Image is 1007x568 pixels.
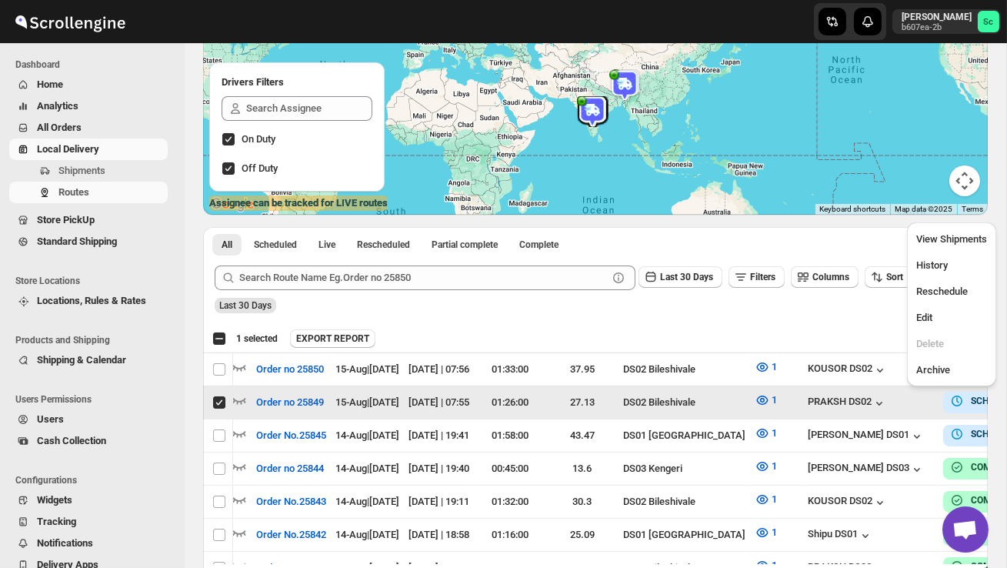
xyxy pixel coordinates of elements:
[247,489,335,514] button: Order No.25843
[15,393,174,406] span: Users Permissions
[808,462,925,477] button: [PERSON_NAME] DS03
[247,523,335,547] button: Order No.25842
[916,312,932,323] span: Edit
[916,233,987,245] span: View Shipments
[9,533,168,554] button: Notifications
[772,394,777,406] span: 1
[9,74,168,95] button: Home
[335,463,399,474] span: 14-Aug | [DATE]
[639,266,722,288] button: Last 30 Days
[745,487,786,512] button: 1
[247,390,333,415] button: Order no 25849
[902,11,972,23] p: [PERSON_NAME]
[207,195,258,215] img: Google
[9,511,168,533] button: Tracking
[808,495,888,510] button: KOUSOR DS02
[772,460,777,472] span: 1
[37,143,99,155] span: Local Delivery
[256,527,326,543] span: Order No.25842
[902,23,972,32] p: b607ea-2b
[623,362,745,377] div: DS02 Bileshivale
[745,388,786,413] button: 1
[408,428,469,443] div: [DATE] | 19:41
[750,272,775,282] span: Filters
[209,195,388,211] label: Assignee can be tracked for LIVE routes
[745,355,786,379] button: 1
[408,461,469,476] div: [DATE] | 19:40
[247,423,335,448] button: Order No.25845
[335,496,399,507] span: 14-Aug | [DATE]
[916,338,944,349] span: Delete
[812,272,849,282] span: Columns
[9,349,168,371] button: Shipping & Calendar
[808,528,873,543] div: Shipu DS01
[551,362,614,377] div: 37.95
[886,272,903,282] span: Sort
[772,493,777,505] span: 1
[9,489,168,511] button: Widgets
[256,428,326,443] span: Order No.25845
[256,395,324,410] span: Order no 25849
[37,122,82,133] span: All Orders
[335,529,399,540] span: 14-Aug | [DATE]
[15,58,174,71] span: Dashboard
[37,413,64,425] span: Users
[335,363,399,375] span: 15-Aug | [DATE]
[15,474,174,486] span: Configurations
[745,454,786,479] button: 1
[942,506,989,553] a: Open chat
[623,527,745,543] div: DS01 [GEOGRAPHIC_DATA]
[478,461,542,476] div: 00:45:00
[357,239,410,251] span: Rescheduled
[9,430,168,452] button: Cash Collection
[15,275,174,287] span: Store Locations
[9,160,168,182] button: Shipments
[37,435,106,446] span: Cash Collection
[892,9,1001,34] button: User menu
[478,395,542,410] div: 01:26:00
[916,364,950,376] span: Archive
[37,236,117,247] span: Standard Shipping
[551,461,614,476] div: 13.6
[660,272,713,282] span: Last 30 Days
[9,182,168,203] button: Routes
[916,259,948,271] span: History
[623,461,745,476] div: DS03 Kengeri
[37,354,126,366] span: Shipping & Calendar
[984,17,994,27] text: Sc
[623,428,745,443] div: DS01 [GEOGRAPHIC_DATA]
[791,266,859,288] button: Columns
[9,117,168,139] button: All Orders
[236,332,278,345] span: 1 selected
[254,239,297,251] span: Scheduled
[478,428,542,443] div: 01:58:00
[15,334,174,346] span: Products and Shipping
[37,79,63,90] span: Home
[222,75,372,90] h2: Drivers Filters
[865,266,912,288] button: Sort
[296,332,369,345] span: EXPORT REPORT
[12,2,128,41] img: ScrollEngine
[819,204,885,215] button: Keyboard shortcuts
[408,362,469,377] div: [DATE] | 07:56
[978,11,999,32] span: Sanjay chetri
[242,162,278,174] span: Off Duty
[408,395,469,410] div: [DATE] | 07:55
[808,363,888,378] button: KOUSOR DS02
[256,461,324,476] span: Order no 25844
[895,205,952,213] span: Map data ©2025
[58,186,89,198] span: Routes
[623,494,745,510] div: DS02 Bileshivale
[207,195,258,215] a: Open this area in Google Maps (opens a new window)
[478,527,542,543] div: 01:16:00
[212,234,242,256] button: All routes
[772,427,777,439] span: 1
[478,362,542,377] div: 01:33:00
[318,239,335,251] span: Live
[335,396,399,408] span: 15-Aug | [DATE]
[808,396,887,411] div: PRAKSH DS02
[808,429,925,444] button: [PERSON_NAME] DS01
